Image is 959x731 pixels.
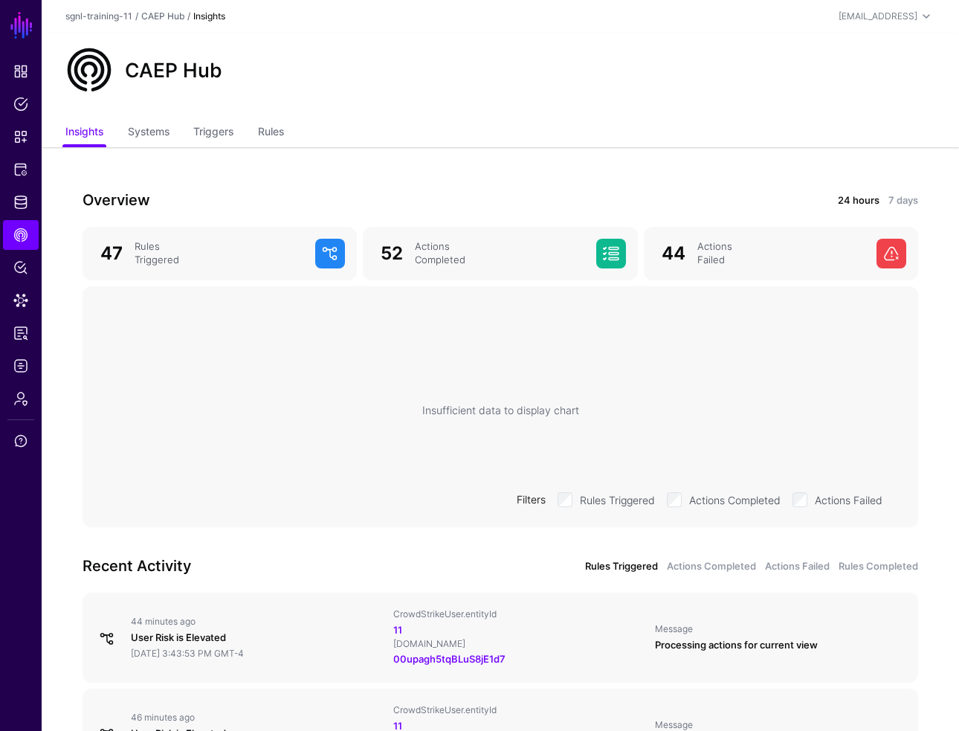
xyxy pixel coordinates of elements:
a: Data Lens [3,286,39,315]
div: CrowdStrikeUser.entityId [393,704,644,716]
span: Data Lens [13,293,28,308]
div: / [132,10,141,23]
a: CAEP Hub [141,10,184,22]
span: Dashboard [13,64,28,79]
span: Admin [13,391,28,406]
a: 00upagh5tqBLuS8jE1d7 [393,653,506,665]
div: Actions Completed [409,240,590,267]
div: [DATE] 3:43:53 PM GMT-4 [131,648,381,660]
a: Policy Lens [3,253,39,283]
span: CAEP Hub [13,228,28,242]
span: 52 [381,242,403,264]
div: Processing actions for current view [655,638,905,653]
a: Policies [3,89,39,119]
a: Reports [3,318,39,348]
div: Filters [511,492,552,507]
div: Message [655,719,905,731]
a: Rules Triggered [585,559,658,574]
div: 46 minutes ago [131,712,381,724]
label: Rules Triggered [580,490,655,508]
span: 44 [662,242,685,264]
a: Actions Completed [667,559,756,574]
a: 11 [393,624,402,636]
strong: Insights [193,10,225,22]
div: [EMAIL_ADDRESS] [839,10,917,23]
span: 47 [100,242,123,264]
span: Logs [13,358,28,373]
h2: CAEP Hub [125,59,222,83]
h3: Overview [83,188,491,212]
a: Systems [128,119,169,147]
div: User Risk is Elevated [131,631,381,645]
a: Identity Data Fabric [3,187,39,217]
label: Actions Completed [689,490,781,508]
a: SGNL [9,9,34,42]
span: Policies [13,97,28,112]
a: Logs [3,351,39,381]
div: CrowdStrikeUser.entityId [393,608,644,620]
a: Rules [258,119,284,147]
a: sgnl-training-11 [65,10,132,22]
h3: Recent Activity [83,554,491,578]
a: Insights [65,119,103,147]
span: Support [13,434,28,448]
div: Actions Failed [691,240,871,267]
span: Policy Lens [13,260,28,275]
a: 24 hours [838,193,879,208]
a: Admin [3,384,39,413]
a: Dashboard [3,57,39,86]
span: Reports [13,326,28,341]
a: Triggers [193,119,233,147]
span: Protected Systems [13,162,28,177]
a: 7 days [888,193,918,208]
div: Message [655,623,905,635]
a: Protected Systems [3,155,39,184]
div: Rules Triggered [129,240,309,267]
a: CAEP Hub [3,220,39,250]
div: 44 minutes ago [131,616,381,628]
div: Insufficient data to display chart [422,402,579,417]
label: Actions Failed [815,490,882,508]
div: / [184,10,193,23]
span: Snippets [13,129,28,144]
div: [DOMAIN_NAME] [393,638,644,650]
a: Actions Failed [765,559,830,574]
span: Identity Data Fabric [13,195,28,210]
a: Snippets [3,122,39,152]
a: Rules Completed [839,559,918,574]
